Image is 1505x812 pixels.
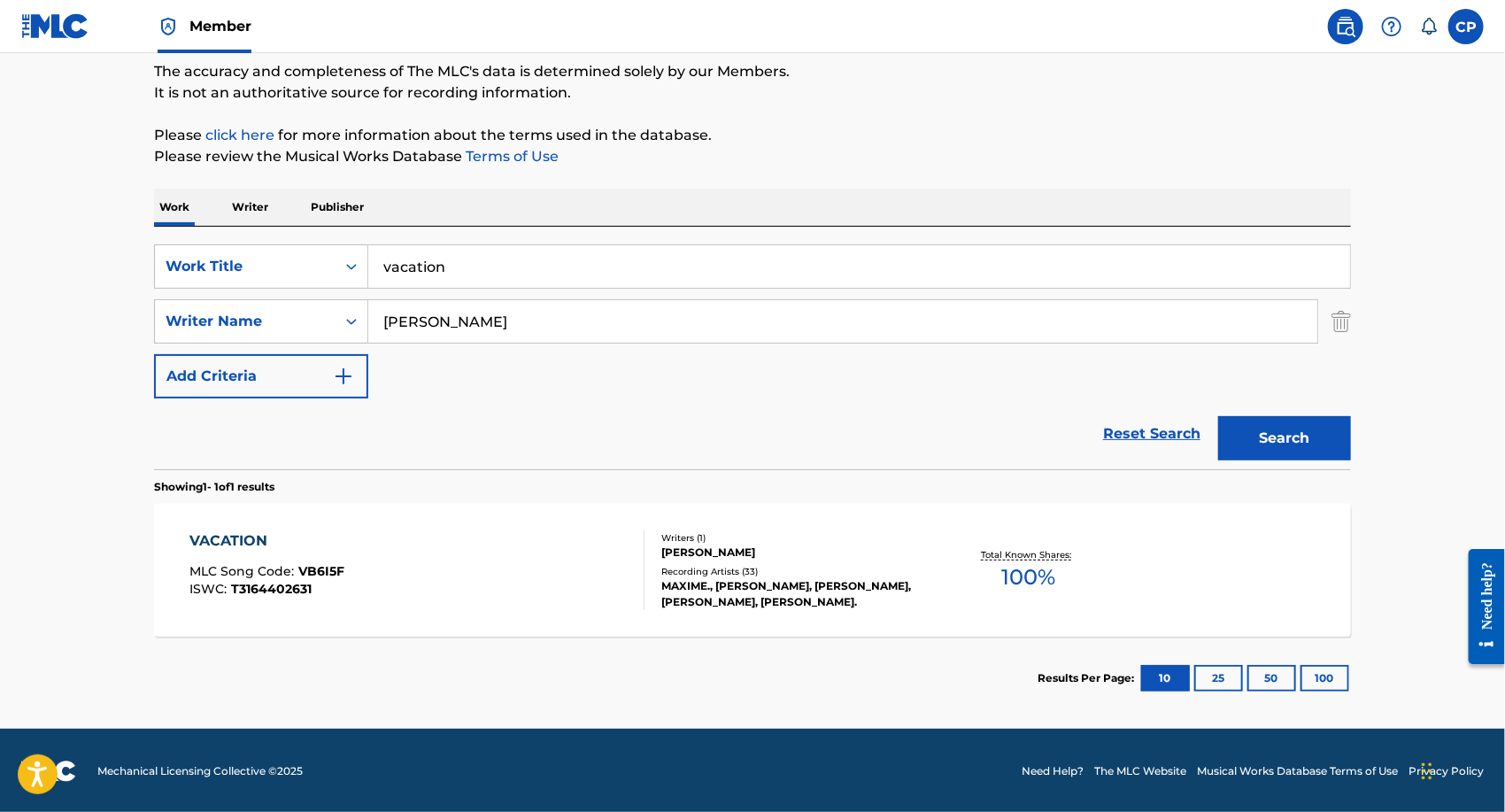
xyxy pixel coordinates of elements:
[1001,561,1055,593] span: 100 %
[97,763,303,779] span: Mechanical Licensing Collective © 2025
[190,530,345,552] div: VACATION
[1416,727,1505,812] iframe: Chat Widget
[1094,414,1209,453] a: Reset Search
[1374,9,1409,44] div: Help
[1331,299,1351,344] img: Delete Criterion
[154,125,1351,146] p: Please for more information about the terms used in the database.
[205,127,274,143] a: click here
[154,504,1351,637] a: VACATIONMLC Song Code:VB6I5FISWC:T3164402631Writers (1)[PERSON_NAME]Recording Artists (33)MAXIME....
[1141,665,1190,692] button: 10
[154,146,1351,167] p: Please review the Musical Works Database
[661,578,929,610] div: MAXIME., [PERSON_NAME], [PERSON_NAME], [PERSON_NAME], [PERSON_NAME].
[981,548,1076,561] p: Total Known Shares:
[190,581,232,597] span: ISWC :
[1455,535,1505,677] iframe: Resource Center
[1094,763,1186,779] a: The MLC Website
[1218,416,1351,460] button: Search
[154,61,1351,82] p: The accuracy and completeness of The MLC's data is determined solely by our Members.
[1038,670,1138,686] p: Results Per Page:
[1197,763,1398,779] a: Musical Works Database Terms of Use
[1422,745,1432,798] div: Drag
[158,16,179,37] img: Top Rightsholder
[1300,665,1349,692] button: 100
[154,82,1351,104] p: It is not an authoritative source for recording information.
[190,563,299,579] span: MLC Song Code :
[661,545,929,561] div: [PERSON_NAME]
[1448,9,1484,44] div: User Menu
[661,565,929,578] div: Recording Artists ( 33 )
[154,479,274,495] p: Showing 1 - 1 of 1 results
[1335,16,1356,37] img: search
[1194,665,1243,692] button: 25
[232,581,313,597] span: T3164402631
[1420,18,1438,35] div: Notifications
[1328,9,1363,44] a: Public Search
[661,531,929,545] div: Writers ( 1 )
[1409,763,1484,779] a: Privacy Policy
[154,354,368,398] button: Add Criteria
[462,148,559,165] a: Terms of Use
[305,189,369,226] p: Publisher
[154,189,195,226] p: Work
[21,761,76,782] img: logo
[227,189,274,226] p: Writer
[1381,16,1402,37] img: help
[154,244,1351,469] form: Search Form
[21,13,89,39] img: MLC Logo
[333,366,354,387] img: 9d2ae6d4665cec9f34b9.svg
[1247,665,1296,692] button: 50
[166,256,325,277] div: Work Title
[189,16,251,36] span: Member
[299,563,345,579] span: VB6I5F
[166,311,325,332] div: Writer Name
[1022,763,1084,779] a: Need Help?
